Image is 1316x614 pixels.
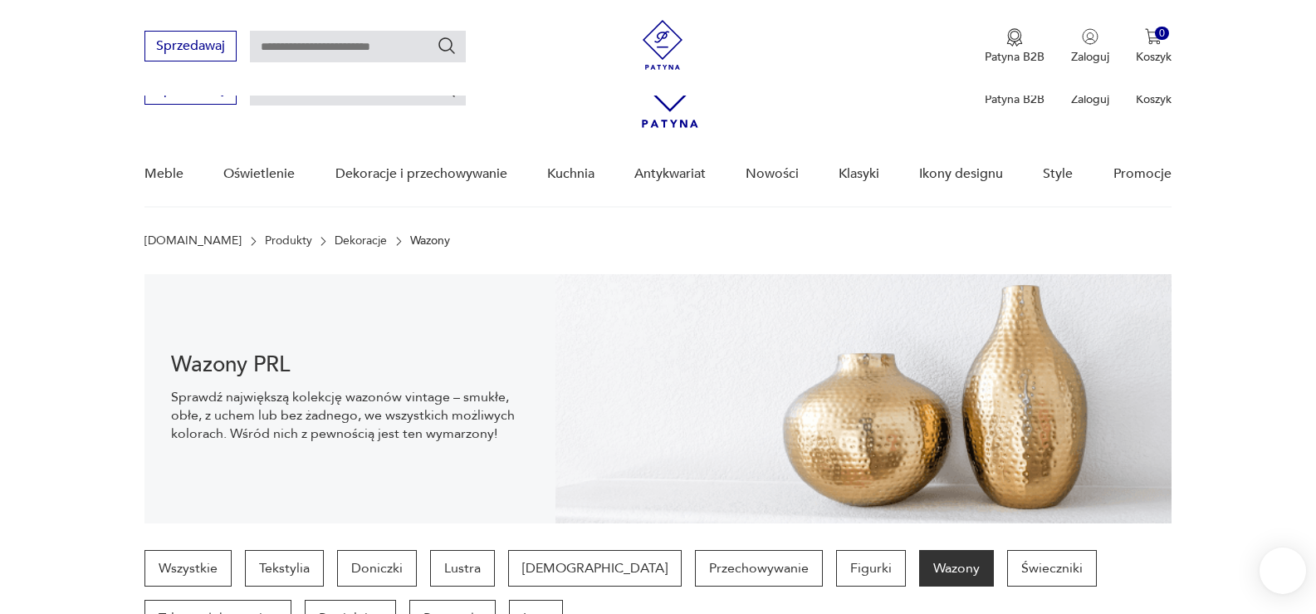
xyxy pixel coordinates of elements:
a: Nowości [746,142,799,206]
p: Zaloguj [1071,49,1109,65]
button: Szukaj [437,36,457,56]
button: Sprzedawaj [144,31,237,61]
a: Wszystkie [144,550,232,587]
img: Wazony vintage [555,274,1172,523]
a: [DOMAIN_NAME] [144,234,242,248]
img: Patyna - sklep z meblami i dekoracjami vintage [638,20,687,70]
h1: Wazony PRL [171,355,529,375]
button: 0Koszyk [1136,28,1172,65]
a: Doniczki [337,550,417,587]
a: Przechowywanie [695,550,823,587]
button: Zaloguj [1071,28,1109,65]
p: Sprawdź największą kolekcję wazonów vintage – smukłe, obłe, z uchem lub bez żadnego, we wszystkic... [171,388,529,443]
a: Antykwariat [634,142,706,206]
img: Ikona medalu [1006,28,1023,47]
a: Kuchnia [547,142,594,206]
img: Ikonka użytkownika [1082,28,1098,45]
a: Oświetlenie [223,142,295,206]
a: Style [1043,142,1073,206]
p: Patyna B2B [985,49,1044,65]
a: Klasyki [839,142,879,206]
p: Zaloguj [1071,91,1109,107]
p: Patyna B2B [985,91,1044,107]
a: Figurki [836,550,906,587]
p: Wazony [410,234,450,248]
iframe: Smartsupp widget button [1260,548,1306,594]
a: Wazony [919,550,994,587]
a: Ikony designu [919,142,1003,206]
a: [DEMOGRAPHIC_DATA] [508,550,682,587]
a: Sprzedawaj [144,85,237,96]
a: Świeczniki [1007,550,1097,587]
div: 0 [1155,27,1169,41]
p: Koszyk [1136,49,1172,65]
a: Promocje [1113,142,1172,206]
a: Tekstylia [245,550,324,587]
a: Ikona medaluPatyna B2B [985,28,1044,65]
a: Dekoracje [335,234,387,248]
button: Patyna B2B [985,28,1044,65]
a: Meble [144,142,183,206]
a: Dekoracje i przechowywanie [335,142,507,206]
a: Lustra [430,550,495,587]
a: Sprzedawaj [144,42,237,53]
img: Ikona koszyka [1145,28,1162,45]
a: Produkty [265,234,312,248]
p: Koszyk [1136,91,1172,107]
